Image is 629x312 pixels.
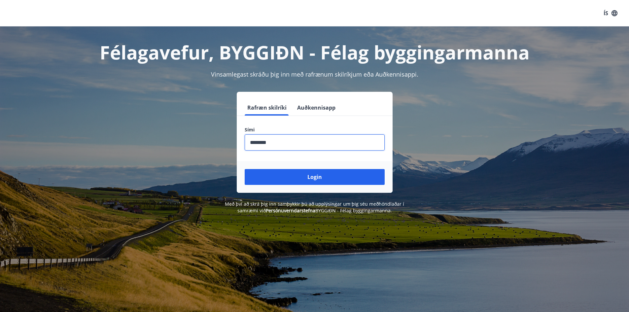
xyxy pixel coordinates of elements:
[211,70,418,78] span: Vinsamlegast skráðu þig inn með rafrænum skilríkjum eða Auðkennisappi.
[266,207,315,214] a: Persónuverndarstefna
[245,169,385,185] button: Login
[600,7,621,19] button: ÍS
[225,201,404,214] span: Með því að skrá þig inn samþykkir þú að upplýsingar um þig séu meðhöndlaðar í samræmi við BYGGIÐN...
[295,100,338,116] button: Auðkennisapp
[85,40,544,65] h1: Félagavefur, BYGGIÐN - Félag byggingarmanna
[245,126,385,133] label: Sími
[245,100,289,116] button: Rafræn skilríki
